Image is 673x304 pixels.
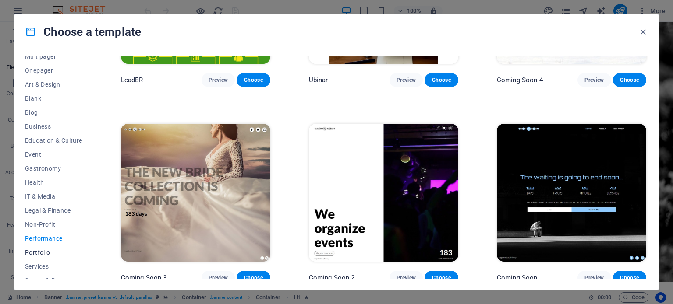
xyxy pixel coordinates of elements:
button: Non-Profit [25,217,82,231]
span: Preview [209,274,228,281]
button: Preview [577,73,611,87]
span: Portfolio [25,249,82,256]
button: Preview [390,271,423,285]
img: Coming Soon 2 [309,124,458,261]
h4: Choose a template [25,25,141,39]
button: Choose [237,73,270,87]
button: Onepager [25,63,82,77]
span: Art & Design [25,81,82,88]
button: Services [25,259,82,273]
img: Coming Soon [497,124,646,261]
p: Coming Soon 3 [121,273,167,282]
p: LeadER [121,76,143,84]
button: Sports & Beauty [25,273,82,287]
button: Choose [613,73,646,87]
button: Business [25,119,82,133]
span: Health [25,179,82,186]
span: Event [25,151,82,158]
span: Choose [620,274,639,281]
span: Services [25,263,82,270]
p: Coming Soon 2 [309,273,355,282]
button: Choose [425,73,458,87]
button: Legal & Finance [25,203,82,217]
span: Choose [620,77,639,84]
span: Preview [397,77,416,84]
button: Health [25,175,82,189]
button: Choose [425,271,458,285]
span: Preview [584,77,604,84]
span: Education & Culture [25,137,82,144]
button: Preview [202,73,235,87]
span: Choose [244,274,263,281]
button: Preview [390,73,423,87]
button: Portfolio [25,245,82,259]
button: Preview [577,271,611,285]
p: Coming Soon [497,273,538,282]
button: Blog [25,105,82,119]
p: Ubinar [309,76,328,84]
span: Performance [25,235,82,242]
span: Non-Profit [25,221,82,228]
span: Blank [25,95,82,102]
button: Gastronomy [25,161,82,175]
span: Preview [209,77,228,84]
span: Choose [432,274,451,281]
img: Coming Soon 3 [121,124,270,261]
button: Multipager [25,49,82,63]
p: Coming Soon 4 [497,76,543,84]
span: Preview [584,274,604,281]
span: Onepager [25,67,82,74]
button: Art & Design [25,77,82,91]
button: Choose [237,271,270,285]
span: Business [25,123,82,130]
button: Choose [613,271,646,285]
span: Sports & Beauty [25,277,82,284]
span: IT & Media [25,193,82,200]
span: Choose [432,77,451,84]
button: Blank [25,91,82,105]
span: Multipager [25,53,82,60]
span: Blog [25,109,82,116]
button: Education & Culture [25,133,82,147]
span: Preview [397,274,416,281]
span: Gastronomy [25,165,82,172]
button: Preview [202,271,235,285]
button: IT & Media [25,189,82,203]
span: Choose [244,77,263,84]
button: Performance [25,231,82,245]
button: Event [25,147,82,161]
span: Legal & Finance [25,207,82,214]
